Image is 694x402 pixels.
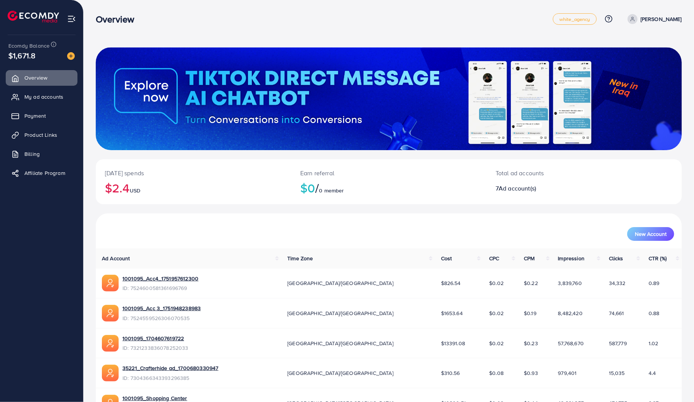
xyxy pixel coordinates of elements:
a: 1001095_Acc 3_1751948238983 [122,304,201,312]
span: white_agency [559,17,590,22]
img: ic-ads-acc.e4c84228.svg [102,275,119,291]
span: Clicks [609,255,623,262]
span: ID: 7524559526306070535 [122,314,201,322]
span: 0.88 [649,309,660,317]
a: 1001095_Acc4_1751957612300 [122,275,198,282]
a: Affiliate Program [6,165,77,181]
a: white_agency [553,13,597,25]
span: $310.56 [441,369,460,377]
span: Cost [441,255,452,262]
img: ic-ads-acc.e4c84228.svg [102,335,119,352]
p: [DATE] spends [105,168,282,178]
span: Ecomdy Balance [8,42,50,50]
span: Time Zone [287,255,313,262]
span: 34,332 [609,279,626,287]
span: $1653.64 [441,309,463,317]
button: New Account [627,227,674,241]
span: Billing [24,150,40,158]
a: Billing [6,146,77,162]
span: [GEOGRAPHIC_DATA]/[GEOGRAPHIC_DATA] [287,309,393,317]
span: Affiliate Program [24,169,65,177]
span: Payment [24,112,46,120]
span: 0.89 [649,279,660,287]
a: 35221_Crafterhide ad_1700680330947 [122,364,218,372]
span: $0.93 [524,369,538,377]
span: CPM [524,255,535,262]
span: 0 member [319,187,344,194]
h2: 7 [496,185,624,192]
span: CPC [489,255,499,262]
a: 1001095_Shopping Center [122,394,189,402]
iframe: Chat [662,368,688,396]
span: [GEOGRAPHIC_DATA]/[GEOGRAPHIC_DATA] [287,369,393,377]
span: $0.19 [524,309,536,317]
span: 587,779 [609,340,627,347]
img: ic-ads-acc.e4c84228.svg [102,365,119,381]
a: My ad accounts [6,89,77,104]
span: 8,482,420 [558,309,583,317]
span: [GEOGRAPHIC_DATA]/[GEOGRAPHIC_DATA] [287,279,393,287]
span: $1,671.8 [8,50,35,61]
span: $0.02 [489,340,504,347]
a: [PERSON_NAME] [625,14,682,24]
h3: Overview [96,14,140,25]
span: Ad Account [102,255,130,262]
span: USD [130,187,140,194]
span: Overview [24,74,47,82]
span: ID: 7304366343393296385 [122,374,218,382]
p: Earn referral [300,168,477,178]
p: [PERSON_NAME] [641,14,682,24]
span: $0.02 [489,309,504,317]
p: Total ad accounts [496,168,624,178]
img: image [67,52,75,60]
a: Payment [6,108,77,123]
span: My ad accounts [24,93,63,101]
h2: $0 [300,181,477,195]
img: menu [67,14,76,23]
span: Impression [558,255,585,262]
span: 3,839,760 [558,279,582,287]
span: ID: 7524600581361696769 [122,284,198,292]
img: ic-ads-acc.e4c84228.svg [102,305,119,322]
a: 1001095_1704607619722 [122,335,188,342]
span: $13391.08 [441,340,465,347]
span: ID: 7321233836078252033 [122,344,188,352]
span: 4.4 [649,369,656,377]
span: 979,401 [558,369,577,377]
span: 74,661 [609,309,624,317]
span: Product Links [24,131,57,139]
span: $826.54 [441,279,461,287]
span: 57,768,670 [558,340,584,347]
img: logo [8,11,59,22]
a: Overview [6,70,77,85]
span: $0.23 [524,340,538,347]
span: $0.08 [489,369,504,377]
span: Ad account(s) [499,184,536,192]
span: $0.02 [489,279,504,287]
a: Product Links [6,127,77,143]
span: CTR (%) [649,255,667,262]
span: $0.22 [524,279,538,287]
span: 1.02 [649,340,659,347]
h2: $2.4 [105,181,282,195]
span: / [315,179,319,197]
span: New Account [635,231,667,237]
span: [GEOGRAPHIC_DATA]/[GEOGRAPHIC_DATA] [287,340,393,347]
span: 15,035 [609,369,625,377]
